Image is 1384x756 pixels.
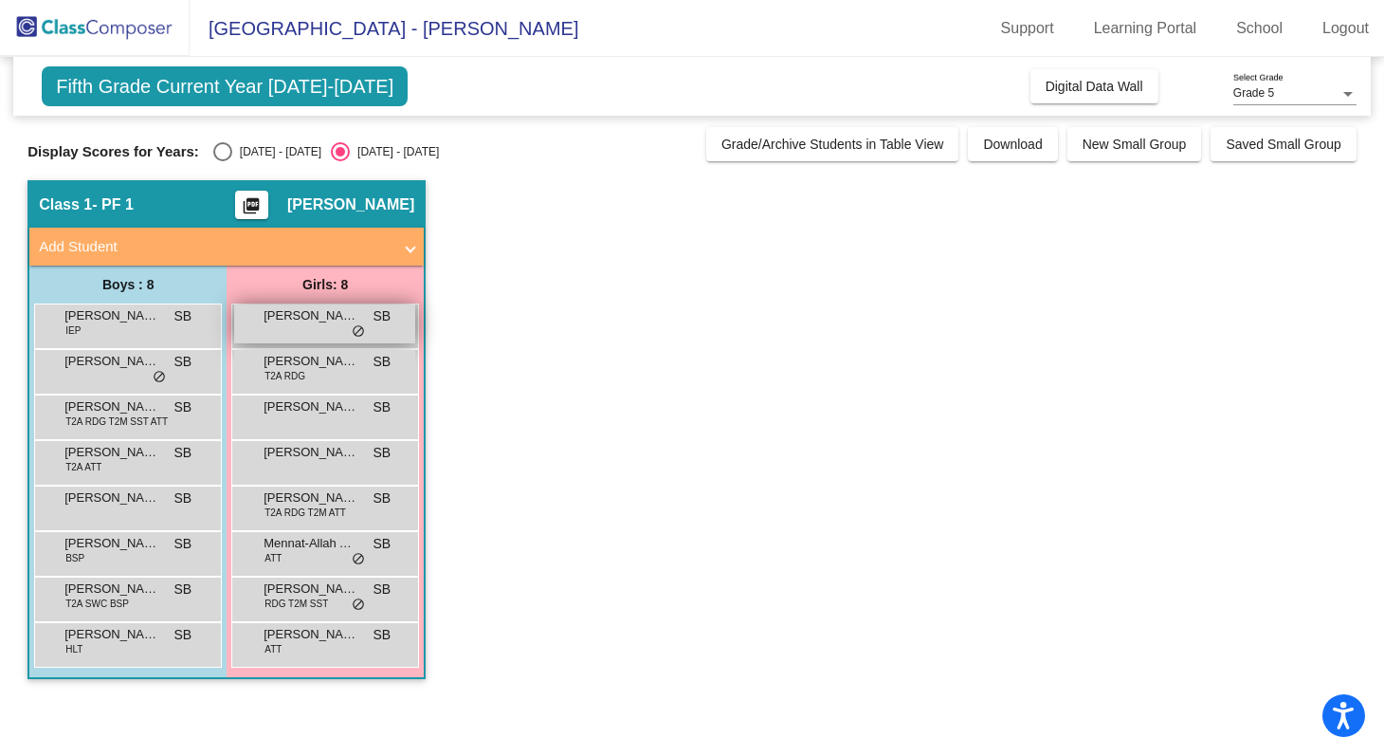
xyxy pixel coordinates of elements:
span: Grade/Archive Students in Table View [721,137,944,152]
span: [PERSON_NAME] [264,489,358,507]
span: [PERSON_NAME] [264,443,358,462]
span: T2A RDG [264,369,305,383]
span: SB [373,397,392,417]
span: SB [174,397,192,417]
span: Class 1 [39,195,92,214]
span: HLT [65,642,82,656]
span: [GEOGRAPHIC_DATA] - [PERSON_NAME] [190,13,578,44]
span: T2A ATT [65,460,101,474]
span: SB [373,443,392,463]
span: [PERSON_NAME] [PERSON_NAME] [64,443,159,462]
span: [PERSON_NAME] [64,625,159,644]
mat-icon: picture_as_pdf [240,196,263,223]
span: [PERSON_NAME] [264,352,358,371]
span: SB [373,580,392,599]
span: [PERSON_NAME] [287,195,414,214]
span: do_not_disturb_alt [352,598,365,613]
mat-expansion-panel-header: Add Student [29,228,424,266]
button: Saved Small Group [1211,127,1356,161]
button: New Small Group [1067,127,1202,161]
span: SB [174,489,192,508]
span: SB [174,625,192,645]
span: T2A SWC BSP [65,597,129,611]
span: SB [174,306,192,326]
mat-radio-group: Select an option [213,142,439,161]
span: SB [373,534,392,554]
span: [PERSON_NAME] [64,306,159,325]
span: T2A RDG T2M ATT [264,506,346,520]
span: T2A RDG T2M SST ATT [65,415,168,429]
span: SB [373,489,392,508]
div: Boys : 8 [29,266,227,304]
button: Print Students Details [235,191,268,219]
div: [DATE] - [DATE] [232,143,321,160]
div: Girls: 8 [227,266,424,304]
span: SB [174,580,192,599]
span: SB [373,352,392,372]
a: Learning Portal [1079,13,1212,44]
span: SB [174,443,192,463]
span: New Small Group [1083,137,1187,152]
span: - PF 1 [92,195,134,214]
button: Grade/Archive Students in Table View [706,127,959,161]
a: School [1221,13,1298,44]
span: Mennat-Allah Alarthy [264,534,358,553]
span: Download [983,137,1042,152]
span: [PERSON_NAME] [264,580,358,599]
span: SB [174,352,192,372]
span: do_not_disturb_alt [352,324,365,340]
span: BSP [65,551,84,565]
span: [PERSON_NAME] [64,489,159,507]
span: SB [373,625,392,645]
span: SB [373,306,392,326]
span: do_not_disturb_alt [352,552,365,567]
span: [PERSON_NAME] [264,625,358,644]
span: [PERSON_NAME] [64,534,159,553]
span: SB [174,534,192,554]
span: Display Scores for Years: [27,143,199,160]
span: [PERSON_NAME] [64,580,159,599]
button: Digital Data Wall [1030,69,1158,103]
span: ATT [264,642,282,656]
mat-panel-title: Add Student [39,236,392,258]
span: Saved Small Group [1226,137,1340,152]
span: do_not_disturb_alt [153,370,166,385]
button: Download [968,127,1057,161]
a: Logout [1307,13,1384,44]
span: Fifth Grade Current Year [DATE]-[DATE] [42,66,408,106]
span: [PERSON_NAME] [64,352,159,371]
span: RDG T2M SST [264,597,328,611]
span: ATT [264,551,282,565]
a: Support [986,13,1069,44]
span: IEP [65,323,81,338]
span: Grade 5 [1233,86,1274,100]
span: [PERSON_NAME] [264,397,358,416]
span: [PERSON_NAME] [64,397,159,416]
span: Digital Data Wall [1046,79,1143,94]
div: [DATE] - [DATE] [350,143,439,160]
span: [PERSON_NAME] [264,306,358,325]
